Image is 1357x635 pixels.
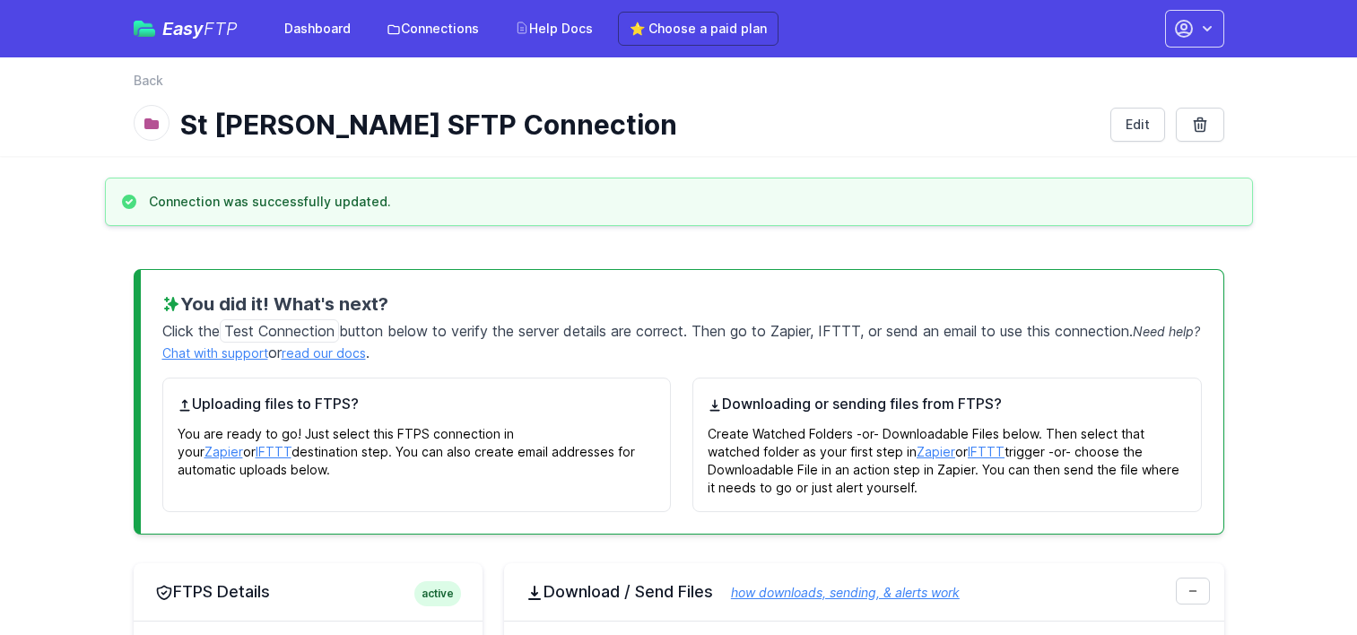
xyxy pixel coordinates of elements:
[162,20,238,38] span: Easy
[274,13,361,45] a: Dashboard
[204,18,238,39] span: FTP
[708,414,1187,497] p: Create Watched Folders -or- Downloadable Files below. Then select that watched folder as your fir...
[256,444,291,459] a: IFTTT
[180,109,1096,141] h1: St [PERSON_NAME] SFTP Connection
[162,291,1202,317] h3: You did it! What's next?
[149,193,391,211] h3: Connection was successfully updated.
[526,581,1203,603] h2: Download / Send Files
[220,319,339,343] span: Test Connection
[134,21,155,37] img: easyftp_logo.png
[178,414,657,479] p: You are ready to go! Just select this FTPS connection in your or destination step. You can also c...
[162,345,268,361] a: Chat with support
[917,444,955,459] a: Zapier
[204,444,243,459] a: Zapier
[618,12,779,46] a: ⭐ Choose a paid plan
[708,393,1187,414] h4: Downloading or sending files from FTPS?
[155,581,461,603] h2: FTPS Details
[178,393,657,414] h4: Uploading files to FTPS?
[1133,324,1200,339] span: Need help?
[282,345,366,361] a: read our docs
[162,317,1202,363] p: Click the button below to verify the server details are correct. Then go to Zapier, IFTTT, or sen...
[414,581,461,606] span: active
[134,72,1224,100] nav: Breadcrumb
[1267,545,1335,613] iframe: Drift Widget Chat Controller
[968,444,1005,459] a: IFTTT
[1110,108,1165,142] a: Edit
[713,585,960,600] a: how downloads, sending, & alerts work
[504,13,604,45] a: Help Docs
[134,20,238,38] a: EasyFTP
[134,72,163,90] a: Back
[376,13,490,45] a: Connections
